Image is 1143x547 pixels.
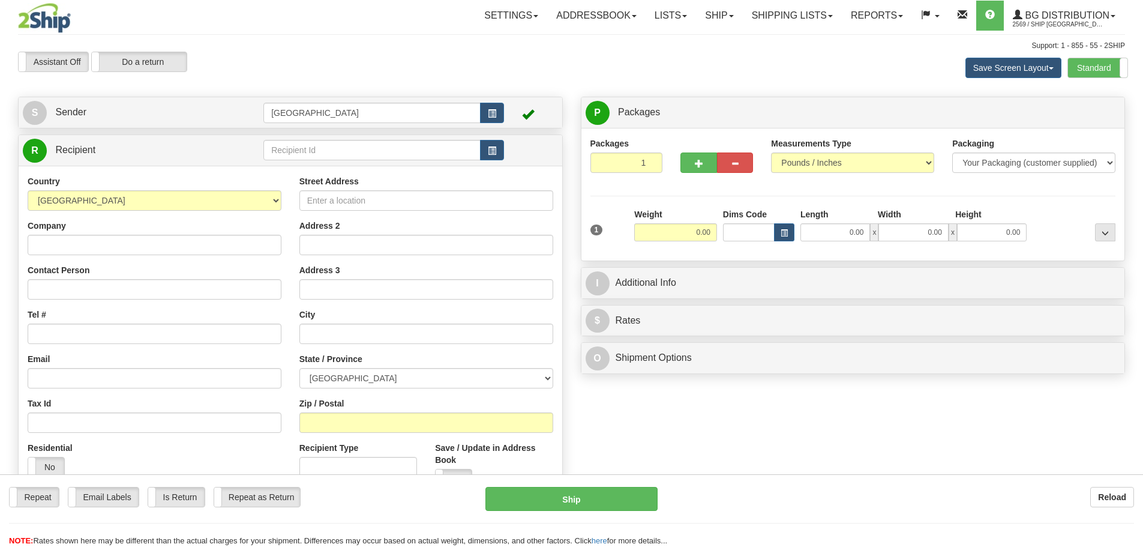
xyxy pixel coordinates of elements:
[586,309,610,333] span: $
[475,1,547,31] a: Settings
[23,100,263,125] a: S Sender
[299,353,362,365] label: State / Province
[646,1,696,31] a: Lists
[723,208,767,220] label: Dims Code
[586,309,1121,333] a: $Rates
[28,397,51,409] label: Tax Id
[18,3,71,33] img: logo2569.jpg
[696,1,742,31] a: Ship
[28,458,64,477] label: No
[23,138,237,163] a: R Recipient
[547,1,646,31] a: Addressbook
[28,442,73,454] label: Residential
[28,353,50,365] label: Email
[92,52,187,71] label: Do a return
[586,346,1121,370] a: OShipment Options
[1115,212,1142,334] iframe: chat widget
[68,488,139,507] label: Email Labels
[1068,58,1127,77] label: Standard
[299,309,315,321] label: City
[618,107,660,117] span: Packages
[592,536,607,545] a: here
[634,208,662,220] label: Weight
[1090,487,1134,507] button: Reload
[435,442,553,466] label: Save / Update in Address Book
[878,208,901,220] label: Width
[263,103,481,123] input: Sender Id
[1004,1,1124,31] a: BG Distribution 2569 / Ship [GEOGRAPHIC_DATA]
[299,220,340,232] label: Address 2
[949,223,957,241] span: x
[299,175,359,187] label: Street Address
[952,138,994,150] label: Packaging
[19,52,88,71] label: Assistant Off
[23,101,47,125] span: S
[28,264,89,276] label: Contact Person
[1022,10,1109,20] span: BG Distribution
[771,138,851,150] label: Measurements Type
[263,140,481,160] input: Recipient Id
[10,488,59,507] label: Repeat
[23,139,47,163] span: R
[590,138,629,150] label: Packages
[148,488,205,507] label: Is Return
[590,225,603,235] span: 1
[800,208,829,220] label: Length
[1098,492,1126,502] b: Reload
[743,1,842,31] a: Shipping lists
[28,220,66,232] label: Company
[214,488,300,507] label: Repeat as Return
[299,442,359,454] label: Recipient Type
[18,41,1125,51] div: Support: 1 - 855 - 55 - 2SHIP
[586,271,610,295] span: I
[1013,19,1103,31] span: 2569 / Ship [GEOGRAPHIC_DATA]
[586,101,610,125] span: P
[955,208,982,220] label: Height
[299,264,340,276] label: Address 3
[1095,223,1115,241] div: ...
[965,58,1061,78] button: Save Screen Layout
[299,190,553,211] input: Enter a location
[485,487,658,511] button: Ship
[55,145,95,155] span: Recipient
[28,309,46,321] label: Tel #
[9,536,33,545] span: NOTE:
[586,271,1121,295] a: IAdditional Info
[299,397,344,409] label: Zip / Postal
[55,107,86,117] span: Sender
[436,470,472,489] label: No
[870,223,878,241] span: x
[842,1,912,31] a: Reports
[28,175,60,187] label: Country
[586,100,1121,125] a: P Packages
[586,346,610,370] span: O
